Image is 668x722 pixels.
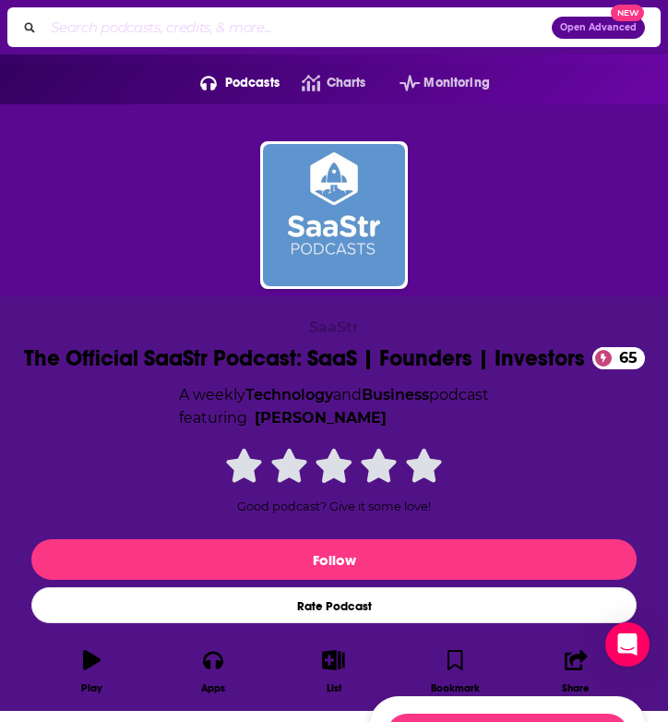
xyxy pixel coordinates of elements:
span: Podcasts [225,70,280,96]
button: Open AdvancedNew [552,17,645,39]
div: Play [81,682,102,694]
button: Follow [31,539,637,580]
button: open menu [377,68,490,98]
div: Good podcast? Give it some love! [196,445,472,513]
button: Share [516,638,637,705]
span: Open Advanced [560,23,637,32]
button: Play [31,638,152,705]
a: Technology [245,386,333,403]
span: SaaStr [309,319,359,336]
span: featuring [179,406,489,430]
button: Apps [152,638,273,705]
span: Monitoring [423,70,489,96]
a: Charts [280,68,365,98]
span: Good podcast? Give it some love! [237,499,431,513]
div: Open Intercom Messenger [605,622,650,667]
div: Rate Podcast [31,587,637,623]
a: 65 [592,347,645,369]
a: Business [362,386,429,403]
div: List [327,682,341,694]
div: Share [562,682,590,694]
div: A weekly podcast [179,383,489,430]
div: Apps [201,682,225,694]
button: List [273,638,394,705]
input: Search podcasts, credits, & more... [43,13,552,42]
span: New [611,5,644,22]
span: and [333,386,362,403]
span: 65 [601,347,645,369]
span: Charts [327,70,366,96]
a: Jason Lemkin [255,406,387,430]
button: open menu [178,68,280,98]
img: The Official SaaStr Podcast: SaaS | Founders | Investors [263,144,405,286]
button: Bookmark [395,638,516,705]
div: Bookmark [431,682,480,694]
div: Search podcasts, credits, & more... [7,7,661,47]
